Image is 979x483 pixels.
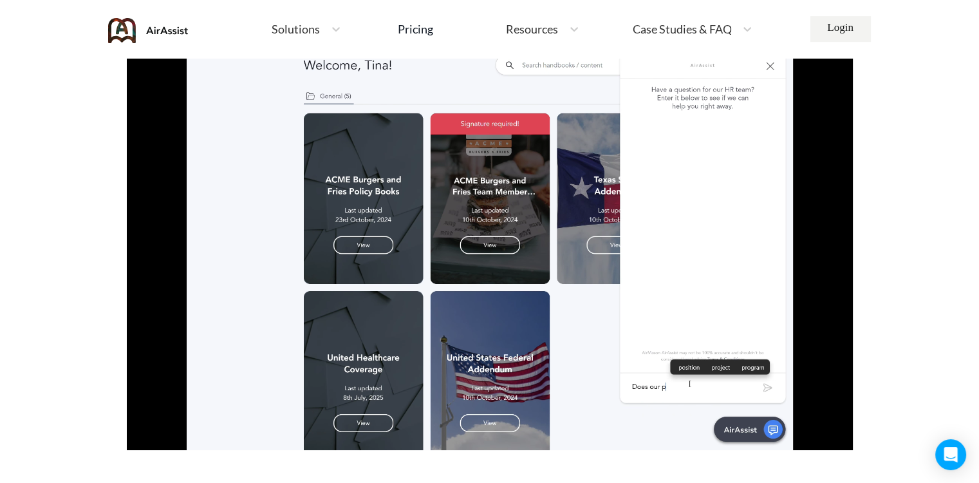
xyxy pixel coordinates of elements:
[398,23,433,35] div: Pricing
[935,439,966,470] div: Open Intercom Messenger
[127,41,853,450] video: Your browser does not support the video tag.
[506,23,558,35] span: Resources
[108,18,189,43] img: AirAssist
[398,17,433,41] a: Pricing
[810,16,871,42] a: Login
[632,23,731,35] span: Case Studies & FAQ
[272,23,320,35] span: Solutions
